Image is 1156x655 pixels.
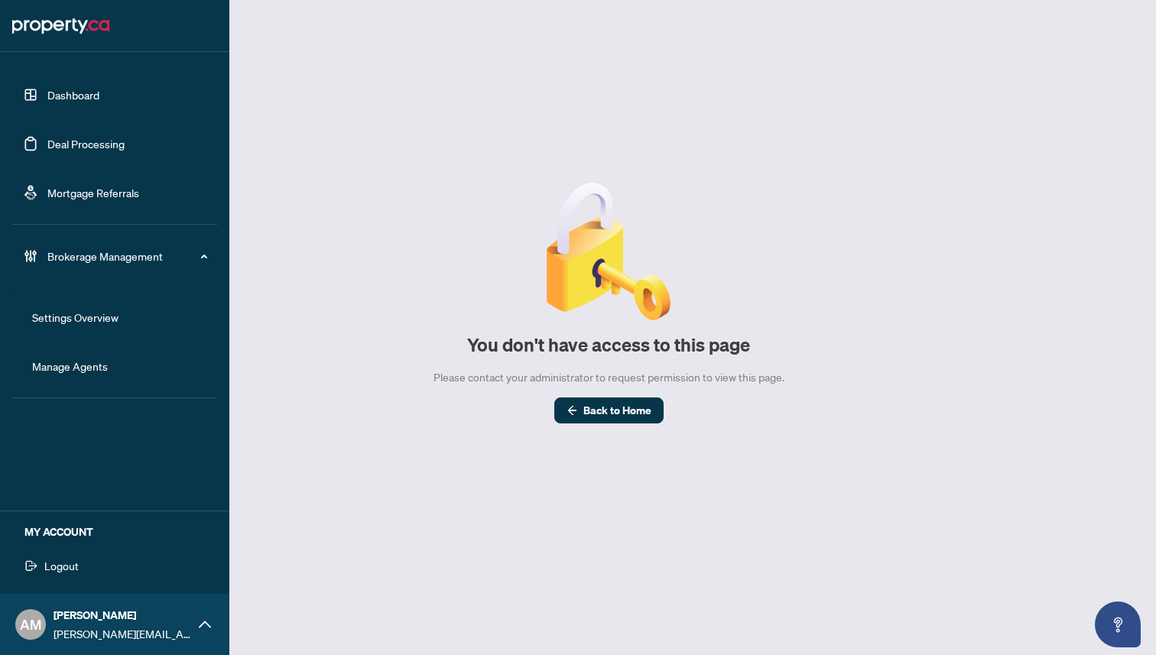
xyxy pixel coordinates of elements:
h2: You don't have access to this page [467,332,750,357]
a: Dashboard [47,88,99,102]
button: Back to Home [554,397,664,423]
span: [PERSON_NAME][EMAIL_ADDRESS][DOMAIN_NAME] [54,625,191,642]
span: Brokerage Management [47,248,206,264]
span: [PERSON_NAME] [54,607,191,624]
h5: MY ACCOUNT [24,524,217,540]
button: Logout [12,553,217,579]
span: arrow-left [567,405,577,416]
a: Mortgage Referrals [47,186,139,199]
button: Open asap [1095,601,1141,647]
span: Back to Home [583,398,651,423]
a: Deal Processing [47,137,125,151]
span: Logout [44,553,79,578]
a: Manage Agents [32,359,108,373]
img: logo [12,14,109,38]
img: Null State Icon [540,183,677,320]
div: Please contact your administrator to request permission to view this page. [433,369,784,386]
a: Settings Overview [32,310,119,324]
span: AM [20,614,41,635]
